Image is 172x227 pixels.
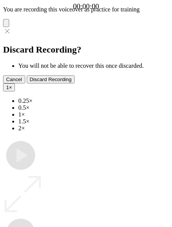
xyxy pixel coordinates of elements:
button: Discard Recording [27,75,75,83]
span: 1 [6,85,9,90]
p: You are recording this voiceover as practice for training [3,6,169,13]
button: Cancel [3,75,25,83]
li: 2× [18,125,169,132]
li: 1× [18,111,169,118]
button: 1× [3,83,15,91]
li: 0.5× [18,104,169,111]
a: 00:00:00 [73,2,99,11]
li: 0.25× [18,98,169,104]
li: 1.5× [18,118,169,125]
h2: Discard Recording? [3,45,169,55]
li: You will not be able to recover this once discarded. [18,62,169,69]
